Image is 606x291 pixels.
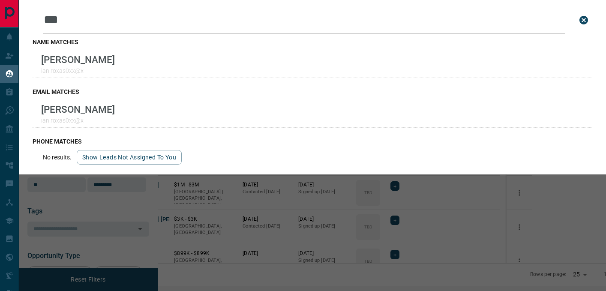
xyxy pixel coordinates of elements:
p: [PERSON_NAME] [41,104,115,115]
h3: email matches [33,88,592,95]
button: close search bar [575,12,592,29]
button: show leads not assigned to you [77,150,182,165]
p: ian.roxas0xx@x [41,67,115,74]
h3: name matches [33,39,592,45]
p: ian.roxas0xx@x [41,117,115,124]
p: [PERSON_NAME] [41,54,115,65]
h3: phone matches [33,138,592,145]
p: No results. [43,154,72,161]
